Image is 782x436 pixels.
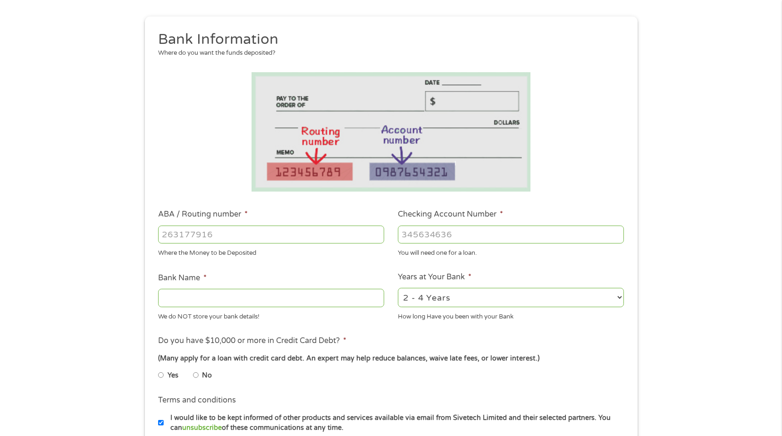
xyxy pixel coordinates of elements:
[158,395,236,405] label: Terms and conditions
[168,370,178,381] label: Yes
[158,273,207,283] label: Bank Name
[158,336,346,346] label: Do you have $10,000 or more in Credit Card Debt?
[158,245,384,258] div: Where the Money to be Deposited
[158,49,617,58] div: Where do you want the funds deposited?
[158,353,623,364] div: (Many apply for a loan with credit card debt. An expert may help reduce balances, waive late fees...
[158,226,384,243] input: 263177916
[202,370,212,381] label: No
[398,210,503,219] label: Checking Account Number
[158,210,248,219] label: ABA / Routing number
[398,272,471,282] label: Years at Your Bank
[158,30,617,49] h2: Bank Information
[252,72,531,192] img: Routing number location
[398,226,624,243] input: 345634636
[182,424,222,432] a: unsubscribe
[158,309,384,321] div: We do NOT store your bank details!
[164,413,627,433] label: I would like to be kept informed of other products and services available via email from Sivetech...
[398,309,624,321] div: How long Have you been with your Bank
[398,245,624,258] div: You will need one for a loan.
